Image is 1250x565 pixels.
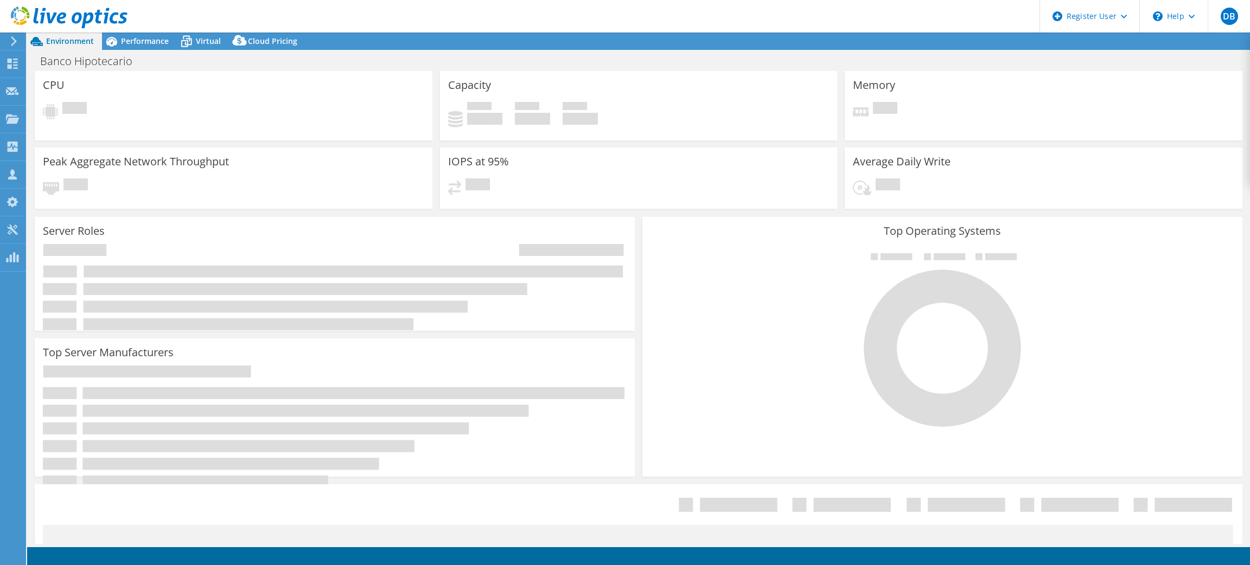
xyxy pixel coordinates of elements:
[196,36,221,46] span: Virtual
[62,102,87,117] span: Pending
[43,225,105,237] h3: Server Roles
[563,113,598,125] h4: 0 GiB
[650,225,1234,237] h3: Top Operating Systems
[876,178,900,193] span: Pending
[467,102,492,113] span: Used
[853,156,951,168] h3: Average Daily Write
[515,102,539,113] span: Free
[46,36,94,46] span: Environment
[35,55,149,67] h1: Banco Hipotecario
[1153,11,1163,21] svg: \n
[1221,8,1238,25] span: DB
[563,102,587,113] span: Total
[448,156,509,168] h3: IOPS at 95%
[465,178,490,193] span: Pending
[853,79,895,91] h3: Memory
[43,346,174,358] h3: Top Server Manufacturers
[467,113,502,125] h4: 0 GiB
[248,36,297,46] span: Cloud Pricing
[63,178,88,193] span: Pending
[873,102,897,117] span: Pending
[515,113,550,125] h4: 0 GiB
[121,36,169,46] span: Performance
[43,156,229,168] h3: Peak Aggregate Network Throughput
[448,79,491,91] h3: Capacity
[43,79,65,91] h3: CPU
